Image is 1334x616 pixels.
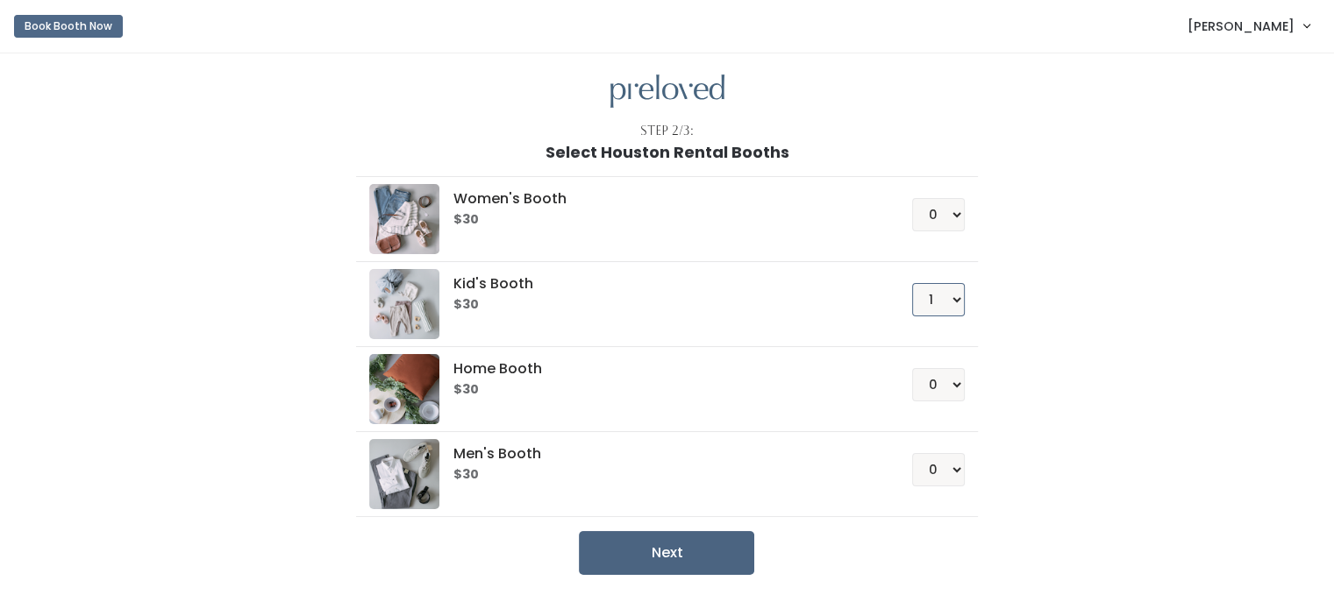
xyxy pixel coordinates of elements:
[14,15,123,38] button: Book Booth Now
[453,213,870,227] h6: $30
[640,122,694,140] div: Step 2/3:
[369,269,439,339] img: preloved logo
[14,7,123,46] a: Book Booth Now
[369,354,439,424] img: preloved logo
[369,439,439,509] img: preloved logo
[453,361,870,377] h5: Home Booth
[1170,7,1327,45] a: [PERSON_NAME]
[453,446,870,462] h5: Men's Booth
[453,298,870,312] h6: $30
[579,531,754,575] button: Next
[1188,17,1295,36] span: [PERSON_NAME]
[546,144,789,161] h1: Select Houston Rental Booths
[453,276,870,292] h5: Kid's Booth
[453,191,870,207] h5: Women's Booth
[610,74,724,109] img: preloved logo
[453,383,870,397] h6: $30
[369,184,439,254] img: preloved logo
[453,468,870,482] h6: $30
